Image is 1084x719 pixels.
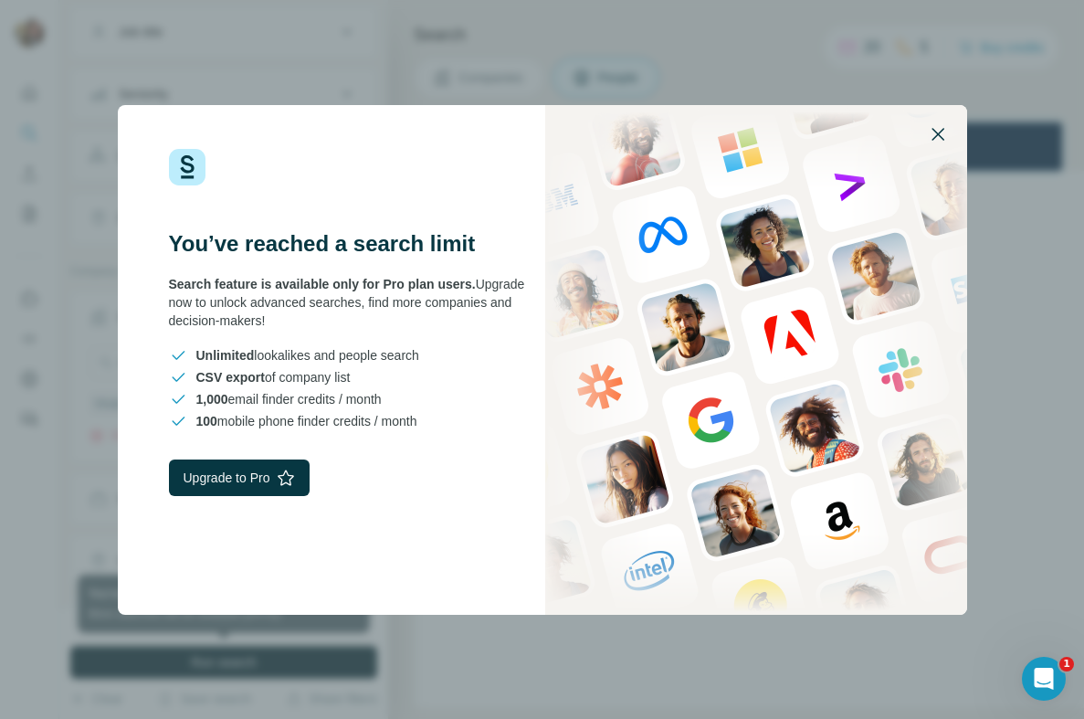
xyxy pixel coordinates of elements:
span: of company list [196,368,351,386]
span: Unlimited [196,348,255,363]
span: 1,000 [196,392,228,407]
span: email finder credits / month [196,390,382,408]
span: 1 [1059,657,1074,671]
span: Search feature is available only for Pro plan users. [169,277,476,291]
button: Upgrade to Pro [169,460,310,496]
iframe: Intercom live chat [1022,657,1066,701]
div: Upgrade now to unlock advanced searches, find more companies and decision-makers! [169,275,542,330]
span: 100 [196,414,217,428]
img: Surfe Stock Photo - showing people and technologies [545,105,967,615]
div: Upgrade plan for full access to Surfe [195,4,453,44]
img: Surfe Logo [169,149,205,185]
span: CSV export [196,370,265,385]
span: mobile phone finder credits / month [196,412,417,430]
h3: You’ve reached a search limit [169,229,542,259]
span: lookalikes and people search [196,346,419,365]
